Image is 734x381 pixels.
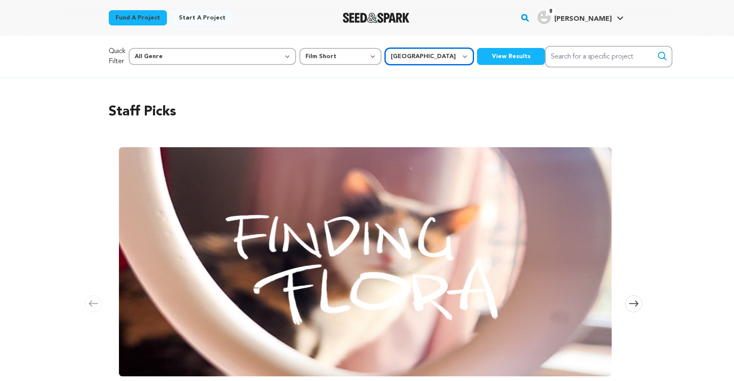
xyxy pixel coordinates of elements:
[109,46,125,67] p: Quick Filter
[109,102,625,122] h2: Staff Picks
[536,9,625,24] a: Noam R.'s Profile
[119,147,612,376] img: Finding Flora image
[537,11,612,24] div: Noam R.'s Profile
[536,9,625,27] span: Noam R.'s Profile
[545,46,672,67] input: Search for a specific project
[537,11,551,24] img: user.png
[554,16,612,22] span: [PERSON_NAME]
[343,13,409,23] a: Seed&Spark Homepage
[477,48,545,65] button: View Results
[172,10,232,25] a: Start a project
[343,13,409,23] img: Seed&Spark Logo Dark Mode
[546,7,556,16] span: 8
[109,10,167,25] a: Fund a project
